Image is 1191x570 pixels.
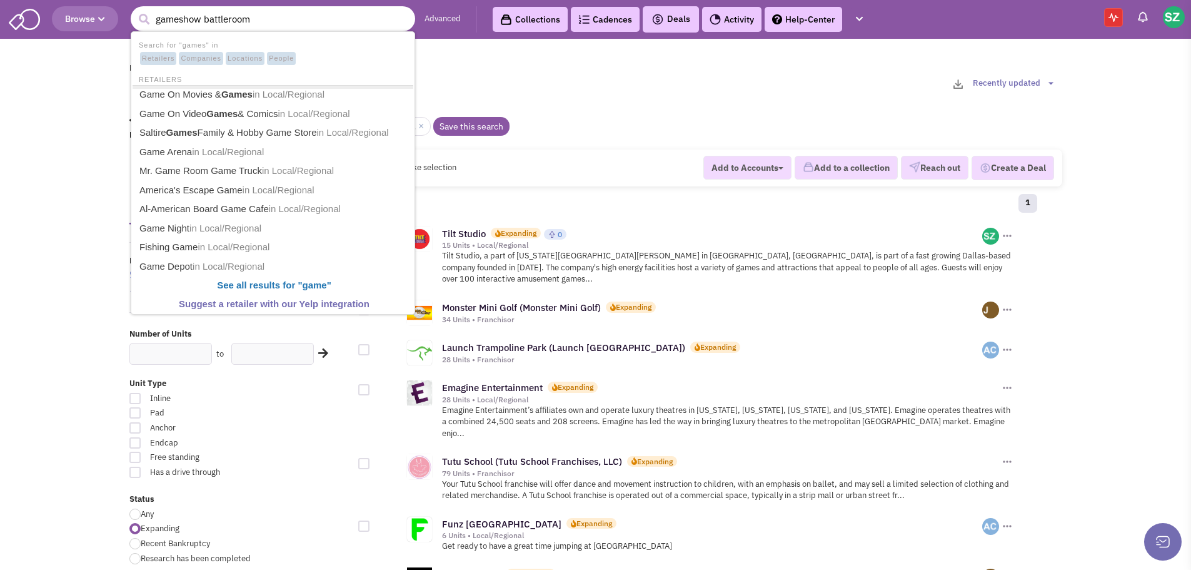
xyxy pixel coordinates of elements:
[982,342,999,359] img: Ku9vnduWdkyfaNeSZl8teQ.png
[136,105,413,123] a: Game On VideoGames& Comicsin Local/Regional
[193,261,264,272] span: in Local/Regional
[129,494,351,506] label: Status
[136,220,413,238] a: Game Nightin Local/Regional
[142,467,281,479] span: Has a drive through
[189,223,261,233] span: in Local/Regional
[418,121,424,132] a: ×
[133,38,413,66] li: Search for "games" in
[131,6,415,31] input: Search
[142,452,281,464] span: Free standing
[795,156,898,180] button: Add to a collection
[710,14,721,25] img: Activity.png
[803,161,814,173] img: icon-collection-lavender.png
[648,11,694,28] button: Deals
[772,14,782,24] img: help.png
[129,63,151,73] a: Home
[982,518,999,535] img: Ku9vnduWdkyfaNeSZl8teQ.png
[909,161,920,173] img: VectorPaper_Plane.png
[558,230,562,239] span: 0
[9,6,40,30] img: SmartAdmin
[136,86,413,104] a: Game On Movies &Gamesin Local/Regional
[442,315,983,325] div: 34 Units • Franchisor
[558,382,593,392] div: Expanding
[179,52,223,66] span: Companies
[129,378,351,390] label: Unit Type
[442,355,983,365] div: 28 Units • Franchisor
[267,52,296,66] span: People
[136,181,413,200] a: America's Escape Gamein Local/Regional
[316,127,388,138] span: in Local/Regional
[136,200,413,218] a: Al-American Board Game Cafein Local/Regional
[217,280,331,290] b: See all results for "game"
[433,117,510,136] a: Save this search
[166,127,198,138] b: Games
[442,405,1014,440] p: Emagine Entertainment’s affiliates own and operate luxury theatres in [US_STATE], [US_STATE], [US...
[442,469,1000,479] div: 79 Units • Franchisor
[226,52,264,66] span: Locations
[133,72,413,85] li: RETAILERS
[136,258,413,276] a: Game Depotin Local/Regional
[651,13,690,24] span: Deals
[442,240,983,250] div: 15 Units • Local/Regional
[1163,6,1185,28] img: Saul Zenkevicius
[616,302,651,312] div: Expanding
[953,79,963,89] img: download-2-24.png
[216,349,224,360] label: to
[972,156,1054,181] button: Create a Deal
[442,479,1014,502] p: Your Tutu School franchise will offer dance and movement instruction to children, with an emphasi...
[500,14,512,26] img: icon-collection-lavender-black.svg
[206,108,238,119] b: Games
[129,130,185,140] b: Entertainment
[442,395,1000,405] div: 28 Units • Local/Regional
[1018,194,1037,213] a: 1
[982,228,999,245] img: z2AaT0sQQUS5IekvBj6uiw.png
[980,161,991,175] img: Deal-Dollar.png
[576,518,612,529] div: Expanding
[442,302,601,313] a: Monster Mini Golf (Monster Mini Golf)
[269,203,341,214] span: in Local/Regional
[141,509,154,519] span: Any
[442,250,1014,285] p: Tilt Studio, a part of [US_STATE][GEOGRAPHIC_DATA][PERSON_NAME] in [GEOGRAPHIC_DATA], [GEOGRAPHIC...
[129,255,351,267] label: Locally Famous
[703,156,791,180] button: Add to Accounts
[129,130,185,141] a: Entertainment
[129,272,137,281] img: locallyfamous-largeicon.png
[243,185,314,195] span: in Local/Regional
[651,12,664,27] img: icon-deals.svg
[442,518,561,530] a: Funz [GEOGRAPHIC_DATA]
[571,7,640,32] a: Cadences
[375,162,456,173] span: Please make selection
[765,7,842,32] a: Help-Center
[52,6,118,31] button: Browse
[136,238,413,257] a: Fishing Gamein Local/Regional
[578,15,590,24] img: Cadences_logo.png
[442,382,543,394] a: Emagine Entertainment
[142,407,281,419] span: Pad
[136,124,413,142] a: SaltireGamesFamily & Hobby Game Storein Local/Regional
[136,277,413,295] a: See all results for "game"
[442,541,1014,552] p: Get ready to have a great time jumping at [GEOGRAPHIC_DATA]
[548,230,556,238] img: locallyfamous-upvote.png
[136,143,413,161] a: Game Arenain Local/Regional
[901,156,968,180] button: Reach out
[141,523,179,534] span: Expanding
[702,7,761,32] a: Activity
[142,393,281,405] span: Inline
[192,146,264,157] span: in Local/Regional
[278,108,350,119] span: in Local/Regional
[136,162,413,180] a: Mr. Game Room Game Truckin Local/Regional
[129,328,351,340] label: Number of Units
[198,242,269,252] span: in Local/Regional
[442,342,685,354] a: Launch Trampoline Park (Launch [GEOGRAPHIC_DATA])
[142,437,281,449] span: Endcap
[221,89,253,99] b: Games
[700,342,736,352] div: Expanding
[442,531,983,541] div: 6 Units • Local/Regional
[501,228,536,238] div: Expanding
[140,52,176,66] span: Retailers
[262,165,334,176] span: in Local/Regional
[179,298,369,309] b: Suggest a retailer with our Yelp integration
[442,228,486,240] a: Tilt Studio
[442,455,622,467] a: Tutu School (Tutu School Franchises, LLC)
[129,218,177,229] span: Show More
